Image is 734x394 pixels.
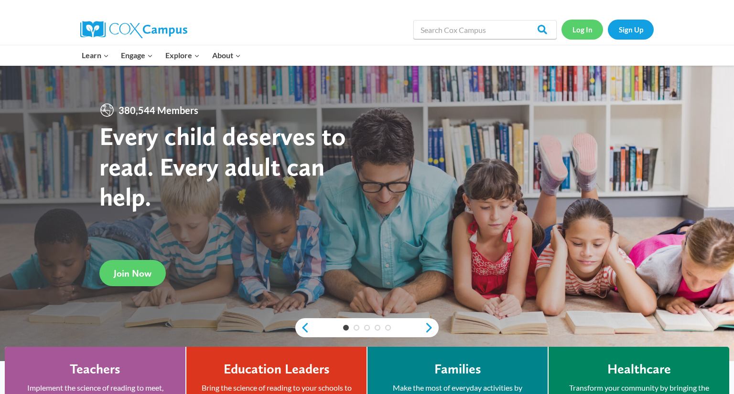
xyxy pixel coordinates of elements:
[80,21,187,38] img: Cox Campus
[295,322,310,333] a: previous
[99,121,346,212] strong: Every child deserves to read. Every adult can help.
[364,325,370,331] a: 3
[114,268,151,279] span: Join Now
[561,20,603,39] a: Log In
[159,45,206,65] button: Child menu of Explore
[76,45,115,65] button: Child menu of Learn
[115,45,160,65] button: Child menu of Engage
[354,325,359,331] a: 2
[343,325,349,331] a: 1
[424,322,439,333] a: next
[561,20,654,39] nav: Secondary Navigation
[375,325,380,331] a: 4
[607,361,671,377] h4: Healthcare
[224,361,330,377] h4: Education Leaders
[99,260,166,286] a: Join Now
[385,325,391,331] a: 5
[70,361,120,377] h4: Teachers
[434,361,481,377] h4: Families
[76,45,247,65] nav: Primary Navigation
[608,20,654,39] a: Sign Up
[413,20,557,39] input: Search Cox Campus
[115,103,202,118] span: 380,544 Members
[206,45,247,65] button: Child menu of About
[295,318,439,337] div: content slider buttons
